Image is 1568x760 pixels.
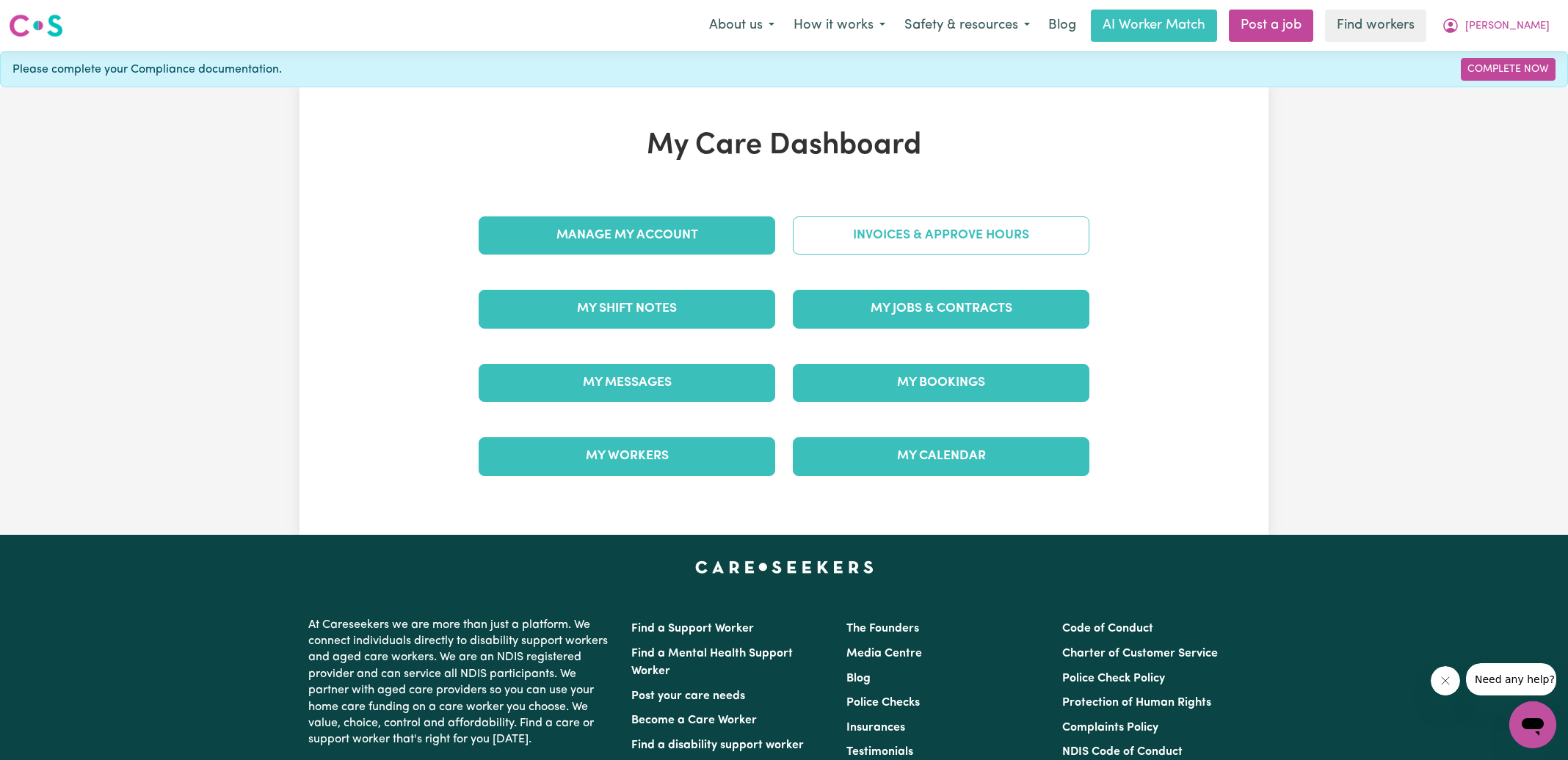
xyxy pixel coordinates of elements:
a: Protection of Human Rights [1062,697,1211,709]
a: Complaints Policy [1062,722,1158,734]
a: Careseekers home page [695,561,874,573]
a: The Founders [846,623,919,635]
a: Post a job [1229,10,1313,42]
button: About us [700,10,784,41]
a: Careseekers logo [9,9,63,43]
a: Find a disability support worker [631,739,804,751]
a: NDIS Code of Conduct [1062,746,1183,758]
a: Become a Care Worker [631,715,757,726]
a: Post your care needs [631,690,745,702]
iframe: Message from company [1466,663,1556,695]
a: My Bookings [793,364,1089,402]
a: My Shift Notes [479,290,775,328]
p: At Careseekers we are more than just a platform. We connect individuals directly to disability su... [308,611,614,754]
a: My Messages [479,364,775,402]
a: AI Worker Match [1091,10,1217,42]
a: Charter of Customer Service [1062,648,1218,659]
a: Find workers [1325,10,1426,42]
a: Find a Mental Health Support Worker [631,648,793,677]
a: My Workers [479,437,775,475]
iframe: Close message [1431,666,1460,695]
a: Blog [846,673,871,684]
a: Complete Now [1461,58,1556,81]
a: Police Check Policy [1062,673,1165,684]
span: [PERSON_NAME] [1465,18,1550,34]
button: How it works [784,10,895,41]
img: Careseekers logo [9,12,63,39]
button: Safety & resources [895,10,1039,41]
a: Media Centre [846,648,922,659]
a: Insurances [846,722,905,734]
h1: My Care Dashboard [470,128,1098,164]
a: Testimonials [846,746,913,758]
a: Police Checks [846,697,920,709]
a: Code of Conduct [1062,623,1153,635]
a: My Jobs & Contracts [793,290,1089,328]
a: My Calendar [793,437,1089,475]
a: Find a Support Worker [631,623,754,635]
span: Please complete your Compliance documentation. [12,61,282,78]
button: My Account [1432,10,1559,41]
a: Invoices & Approve Hours [793,216,1089,255]
a: Blog [1039,10,1085,42]
iframe: Button to launch messaging window [1509,701,1556,748]
a: Manage My Account [479,216,775,255]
